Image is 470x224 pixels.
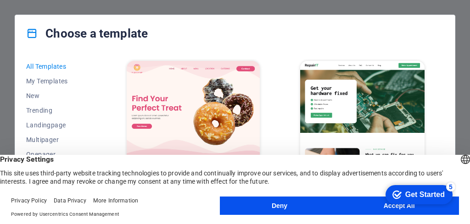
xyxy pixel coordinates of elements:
[26,77,86,85] span: My Templates
[26,121,86,129] span: Landingpage
[300,61,425,175] img: RepairIT
[26,107,86,114] span: Trending
[26,88,86,103] button: New
[26,151,86,158] span: Onepager
[26,103,86,118] button: Trending
[26,26,148,41] h4: Choose a template
[26,74,86,88] button: My Templates
[7,5,74,24] div: Get Started 5 items remaining, 0% complete
[27,10,66,18] div: Get Started
[127,61,260,184] img: SugarDough
[26,92,86,99] span: New
[26,136,86,143] span: Multipager
[26,132,86,147] button: Multipager
[26,147,86,162] button: Onepager
[26,118,86,132] button: Landingpage
[26,59,86,74] button: All Templates
[26,63,86,70] span: All Templates
[67,2,77,11] div: 5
